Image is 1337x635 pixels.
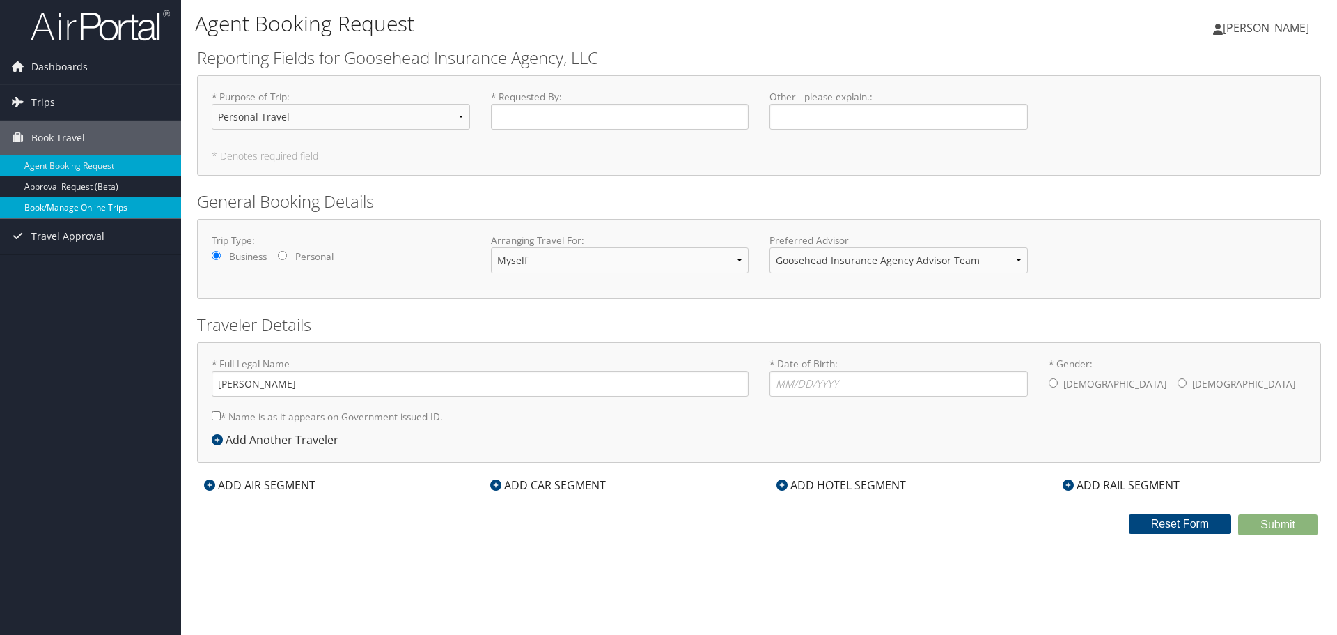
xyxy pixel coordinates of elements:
[229,250,267,263] label: Business
[769,477,913,494] div: ADD HOTEL SEGMENT
[197,313,1321,337] h2: Traveler Details
[1049,378,1058,388] input: * Gender:[DEMOGRAPHIC_DATA][DEMOGRAPHIC_DATA]
[769,90,1028,130] label: Other - please explain. :
[769,357,1028,397] label: * Date of Birth:
[197,477,322,494] div: ADD AIR SEGMENT
[769,371,1028,397] input: * Date of Birth:
[295,250,334,263] label: Personal
[212,404,443,429] label: * Name is as it appears on Government issued ID.
[31,49,88,84] span: Dashboards
[1223,20,1309,36] span: [PERSON_NAME]
[491,90,749,130] label: * Requested By :
[491,234,749,247] label: Arranging Travel For:
[31,219,104,254] span: Travel Approval
[31,121,85,155] span: Book Travel
[1129,514,1232,534] button: Reset Form
[31,85,55,120] span: Trips
[483,477,613,494] div: ADD CAR SEGMENT
[212,104,470,130] select: * Purpose of Trip:
[1178,378,1187,388] input: * Gender:[DEMOGRAPHIC_DATA][DEMOGRAPHIC_DATA]
[1213,7,1323,49] a: [PERSON_NAME]
[1238,514,1318,535] button: Submit
[769,104,1028,130] input: Other - please explain.:
[212,357,749,397] label: * Full Legal Name
[212,234,470,247] label: Trip Type:
[769,234,1028,247] label: Preferred Advisor
[212,371,749,397] input: * Full Legal Name
[212,431,345,448] div: Add Another Traveler
[195,9,947,38] h1: Agent Booking Request
[212,151,1306,161] h5: * Denotes required field
[197,46,1321,70] h2: Reporting Fields for Goosehead Insurance Agency, LLC
[491,104,749,130] input: * Requested By:
[1063,371,1166,397] label: [DEMOGRAPHIC_DATA]
[212,411,221,420] input: * Name is as it appears on Government issued ID.
[197,190,1321,213] h2: General Booking Details
[31,9,170,42] img: airportal-logo.png
[1049,357,1307,399] label: * Gender:
[1056,477,1187,494] div: ADD RAIL SEGMENT
[212,90,470,141] label: * Purpose of Trip :
[1192,371,1295,397] label: [DEMOGRAPHIC_DATA]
